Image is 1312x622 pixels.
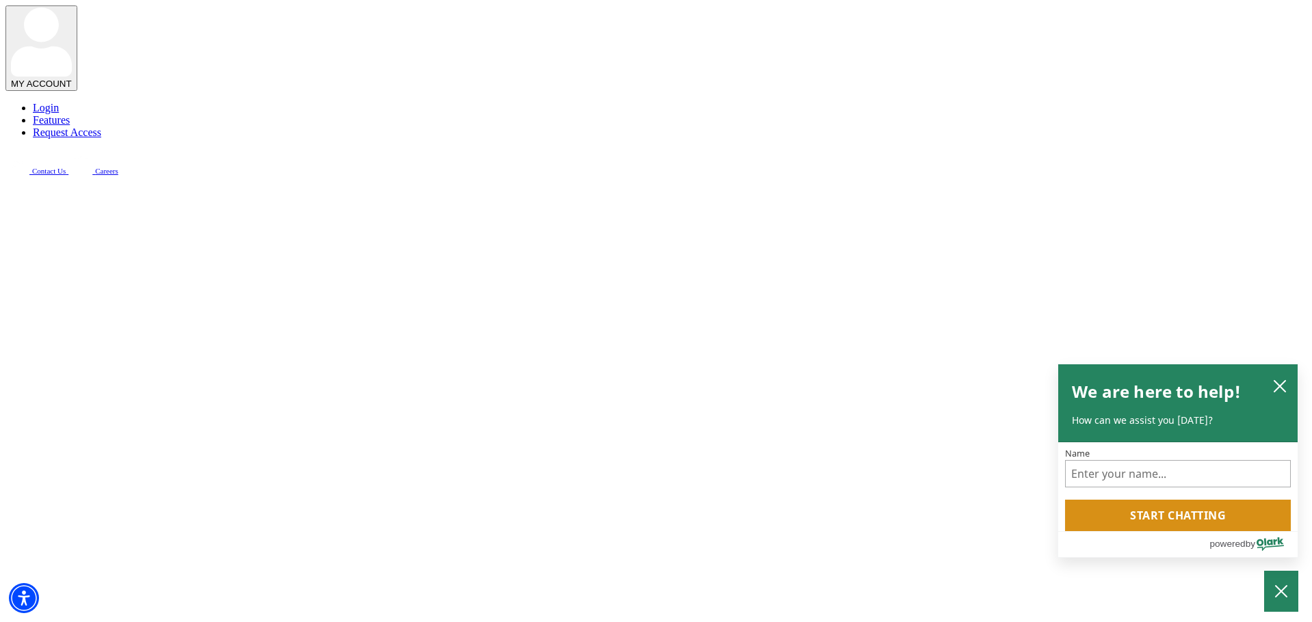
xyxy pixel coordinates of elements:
[68,150,92,174] img: Beacon Funding Careers
[1058,364,1298,558] div: olark chatbox
[33,126,101,138] a: Request Access
[33,114,70,126] a: Features
[5,150,29,174] img: Beacon Funding chat
[1065,500,1291,531] button: Start chatting
[1209,535,1245,552] span: powered
[1269,376,1291,396] button: close chatbox
[32,167,66,175] span: Contact Us
[1209,532,1298,557] a: Powered by Olark - open in a new tab
[68,164,118,176] a: Beacon Funding Careers Careers - open in a new tab
[1065,460,1291,487] input: Name
[1072,414,1284,427] p: How can we assist you [DATE]?
[1264,571,1298,612] button: Close Chatbox
[1072,378,1241,405] h2: We are here to help!
[5,5,77,91] button: MY ACCOUNT
[95,167,118,175] span: Careers
[9,583,39,613] div: Accessibility Menu
[5,164,68,176] a: Contact Us
[33,102,59,113] a: Login - open in a new tab
[1246,535,1255,552] span: by
[1065,449,1291,458] label: Name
